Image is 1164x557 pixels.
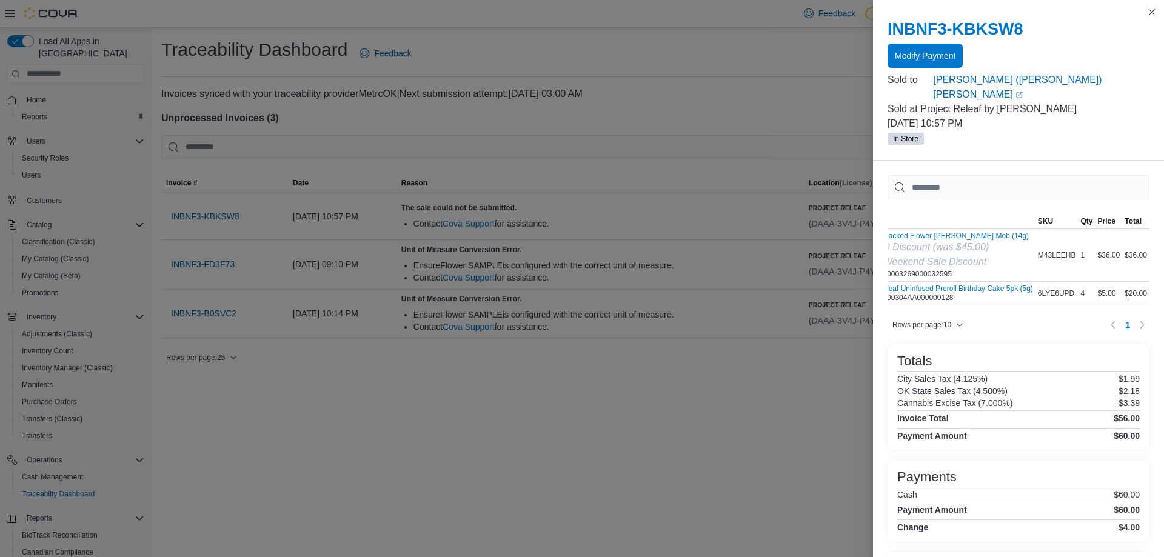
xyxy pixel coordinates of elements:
ul: Pagination for table: MemoryTable from EuiInMemoryTable [1120,315,1135,335]
span: Price [1098,216,1115,226]
h4: Payment Amount [897,505,967,515]
span: 1 [1125,319,1130,331]
div: 1 [1079,248,1095,262]
div: 1A40E01000304AA000000128 [853,284,1033,302]
nav: Pagination for table: MemoryTable from EuiInMemoryTable [1106,315,1149,335]
button: SKU [1035,214,1079,228]
span: Modify Payment [895,50,955,62]
span: In Store [893,133,918,144]
h4: Payment Amount [897,431,967,441]
div: Sold to [888,73,931,87]
button: Rows per page:10 [888,318,968,332]
button: Altvm Prepacked Flower [PERSON_NAME] Mob (14g) [853,232,1029,240]
p: [DATE] 10:57 PM [888,116,1149,131]
button: Total [1122,214,1149,228]
p: $60.00 [1114,490,1140,499]
div: — $9.00 Discount (was $45.00) [853,240,1029,255]
button: Project Releaf Uninfused Preroll Birthday Cake 5pk (5g) [853,284,1033,293]
i: A2 - Weekend Sale Discount [863,256,986,267]
button: Next page [1135,318,1149,332]
div: 1A40E0100003269000032595 [853,232,1029,279]
button: Page 1 of 1 [1120,315,1135,335]
input: This is a search bar. As you type, the results lower in the page will automatically filter. [888,175,1149,199]
span: M43LEEHB [1038,250,1076,260]
span: SKU [1038,216,1053,226]
h3: Payments [897,470,957,484]
div: 4 [1079,286,1095,301]
h3: Totals [897,354,932,369]
h4: $60.00 [1114,505,1140,515]
h4: $4.00 [1119,522,1140,532]
div: $5.00 [1095,286,1123,301]
button: Modify Payment [888,44,963,68]
div: $36.00 [1095,248,1123,262]
svg: External link [1015,92,1023,99]
span: Rows per page : 10 [892,320,951,330]
h6: OK State Sales Tax (4.500%) [897,386,1008,396]
span: Total [1125,216,1142,226]
h6: City Sales Tax (4.125%) [897,374,988,384]
h4: $56.00 [1114,413,1140,423]
span: Qty [1081,216,1093,226]
span: 6LYE6UPD [1038,289,1074,298]
h4: $60.00 [1114,431,1140,441]
a: [PERSON_NAME] ([PERSON_NAME]) [PERSON_NAME]External link [933,73,1149,102]
h2: INBNF3-KBKSW8 [888,19,1149,39]
p: $2.18 [1119,386,1140,396]
h4: Change [897,522,928,532]
p: $3.39 [1119,398,1140,408]
span: In Store [888,133,924,145]
p: Sold at Project Releaf by [PERSON_NAME] [888,102,1149,116]
div: $36.00 [1122,248,1149,262]
h4: Invoice Total [897,413,949,423]
button: Close this dialog [1145,5,1159,19]
h6: Cash [897,490,917,499]
h6: Cannabis Excise Tax (7.000%) [897,398,1012,408]
p: $1.99 [1119,374,1140,384]
div: $20.00 [1122,286,1149,301]
button: Previous page [1106,318,1120,332]
button: Price [1095,214,1123,228]
button: Qty [1079,214,1095,228]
